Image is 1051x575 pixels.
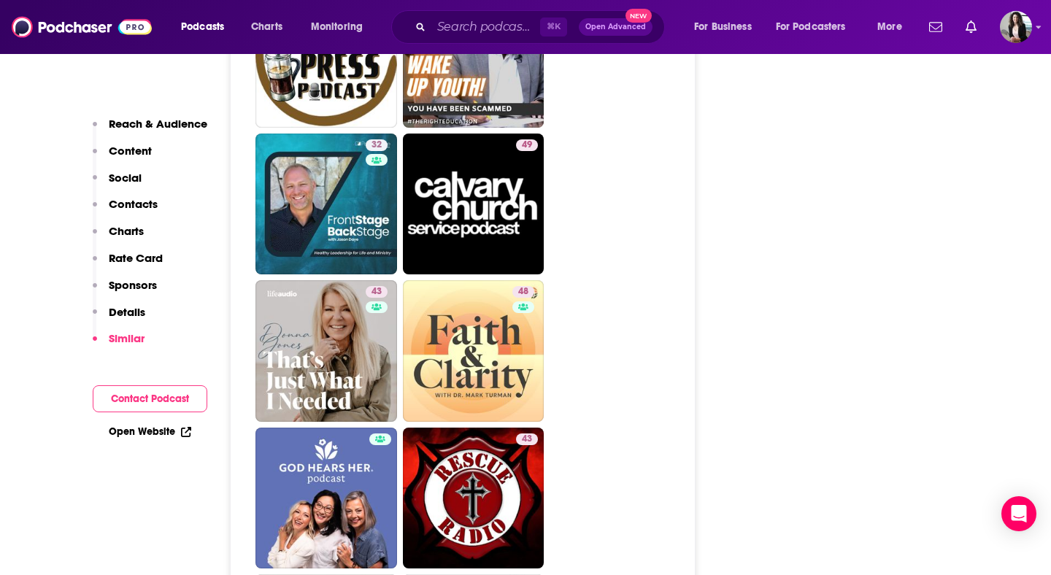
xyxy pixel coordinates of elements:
[366,286,388,298] a: 43
[960,15,982,39] a: Show notifications dropdown
[109,144,152,158] p: Content
[776,17,846,37] span: For Podcasters
[405,10,679,44] div: Search podcasts, credits, & more...
[93,144,152,171] button: Content
[867,15,920,39] button: open menu
[1001,496,1036,531] div: Open Intercom Messenger
[522,432,532,447] span: 43
[93,117,207,144] button: Reach & Audience
[1000,11,1032,43] img: User Profile
[694,17,752,37] span: For Business
[109,171,142,185] p: Social
[255,280,397,422] a: 43
[109,224,144,238] p: Charts
[403,134,544,275] a: 49
[12,13,152,41] img: Podchaser - Follow, Share and Rate Podcasts
[251,17,282,37] span: Charts
[301,15,382,39] button: open menu
[255,134,397,275] a: 32
[93,305,145,332] button: Details
[93,224,144,251] button: Charts
[171,15,243,39] button: open menu
[766,15,867,39] button: open menu
[93,197,158,224] button: Contacts
[403,280,544,422] a: 48
[109,425,191,438] a: Open Website
[923,15,948,39] a: Show notifications dropdown
[93,385,207,412] button: Contact Podcast
[93,278,157,305] button: Sponsors
[109,197,158,211] p: Contacts
[579,18,652,36] button: Open AdvancedNew
[403,428,544,569] a: 43
[371,285,382,299] span: 43
[109,305,145,319] p: Details
[93,251,163,278] button: Rate Card
[516,139,538,151] a: 49
[877,17,902,37] span: More
[518,285,528,299] span: 48
[540,18,567,36] span: ⌘ K
[1000,11,1032,43] button: Show profile menu
[109,251,163,265] p: Rate Card
[93,171,142,198] button: Social
[585,23,646,31] span: Open Advanced
[242,15,291,39] a: Charts
[684,15,770,39] button: open menu
[516,433,538,445] a: 43
[512,286,534,298] a: 48
[311,17,363,37] span: Monitoring
[93,331,145,358] button: Similar
[366,139,388,151] a: 32
[625,9,652,23] span: New
[181,17,224,37] span: Podcasts
[371,138,382,153] span: 32
[109,278,157,292] p: Sponsors
[109,117,207,131] p: Reach & Audience
[109,331,145,345] p: Similar
[522,138,532,153] span: 49
[1000,11,1032,43] span: Logged in as ElizabethCole
[431,15,540,39] input: Search podcasts, credits, & more...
